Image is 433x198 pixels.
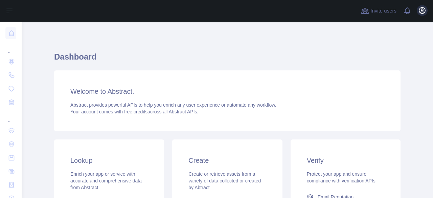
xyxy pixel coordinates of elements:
[370,7,396,15] span: Invite users
[5,41,16,54] div: ...
[188,156,266,165] h3: Create
[307,171,375,183] span: Protect your app and ensure compliance with verification APIs
[70,109,198,114] span: Your account comes with across all Abstract APIs.
[70,156,148,165] h3: Lookup
[70,87,384,96] h3: Welcome to Abstract.
[124,109,147,114] span: free credits
[307,156,384,165] h3: Verify
[54,51,401,68] h1: Dashboard
[360,5,398,16] button: Invite users
[188,171,261,190] span: Create or retrieve assets from a variety of data collected or created by Abtract
[5,110,16,123] div: ...
[70,171,142,190] span: Enrich your app or service with accurate and comprehensive data from Abstract
[70,102,276,108] span: Abstract provides powerful APIs to help you enrich any user experience or automate any workflow.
